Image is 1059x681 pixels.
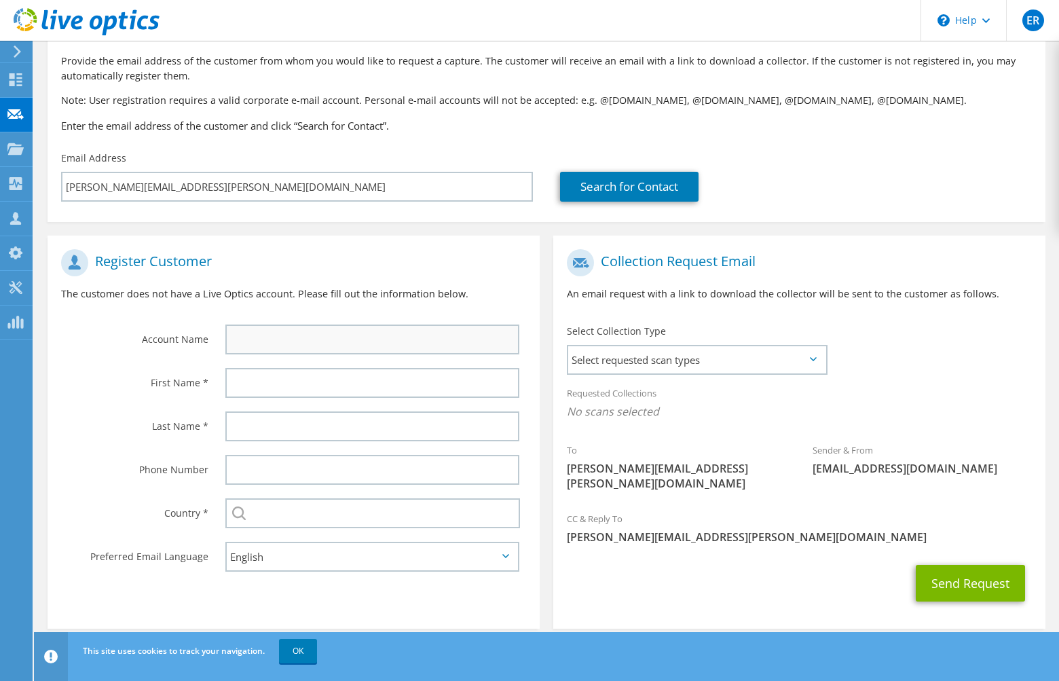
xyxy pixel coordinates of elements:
[61,325,208,346] label: Account Name
[567,461,785,491] span: [PERSON_NAME][EMAIL_ADDRESS][PERSON_NAME][DOMAIN_NAME]
[61,93,1032,108] p: Note: User registration requires a valid corporate e-mail account. Personal e-mail accounts will ...
[799,436,1045,483] div: Sender & From
[567,404,1032,419] span: No scans selected
[553,379,1045,429] div: Requested Collections
[61,498,208,520] label: Country *
[61,368,208,390] label: First Name *
[61,249,519,276] h1: Register Customer
[560,172,699,202] a: Search for Contact
[567,530,1032,545] span: [PERSON_NAME][EMAIL_ADDRESS][PERSON_NAME][DOMAIN_NAME]
[83,645,265,657] span: This site uses cookies to track your navigation.
[61,411,208,433] label: Last Name *
[61,118,1032,133] h3: Enter the email address of the customer and click “Search for Contact”.
[61,287,526,301] p: The customer does not have a Live Optics account. Please fill out the information below.
[937,14,950,26] svg: \n
[568,346,825,373] span: Select requested scan types
[553,436,799,498] div: To
[279,639,317,663] a: OK
[916,565,1025,602] button: Send Request
[61,542,208,564] label: Preferred Email Language
[1022,10,1044,31] span: ER
[567,249,1025,276] h1: Collection Request Email
[567,287,1032,301] p: An email request with a link to download the collector will be sent to the customer as follows.
[61,455,208,477] label: Phone Number
[553,504,1045,551] div: CC & Reply To
[567,325,666,338] label: Select Collection Type
[813,461,1031,476] span: [EMAIL_ADDRESS][DOMAIN_NAME]
[61,151,126,165] label: Email Address
[61,54,1032,84] p: Provide the email address of the customer from whom you would like to request a capture. The cust...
